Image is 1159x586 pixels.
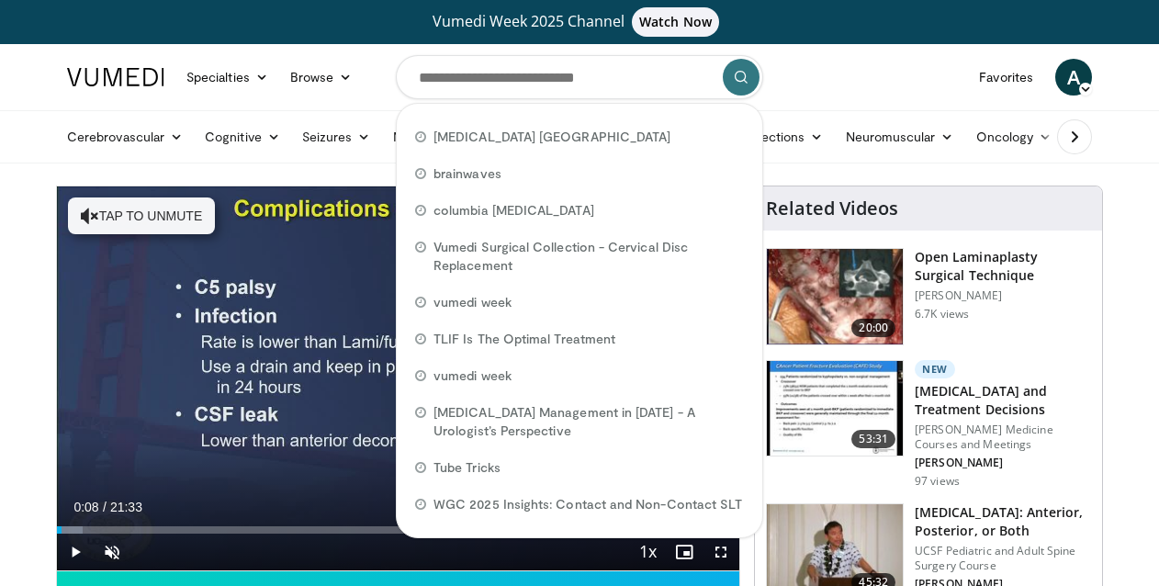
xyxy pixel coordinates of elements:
[915,307,969,321] p: 6.7K views
[94,534,130,570] button: Unmute
[766,197,898,220] h4: Related Videos
[851,430,895,448] span: 53:31
[291,118,382,155] a: Seizures
[382,118,486,155] a: Movement
[70,7,1089,37] a: Vumedi Week 2025 ChannelWatch Now
[1055,59,1092,96] a: A
[433,128,670,146] span: [MEDICAL_DATA] [GEOGRAPHIC_DATA]
[68,197,215,234] button: Tap to unmute
[915,360,955,378] p: New
[915,474,960,489] p: 97 views
[433,293,512,311] span: vumedi week
[433,330,615,348] span: TLIF Is The Optimal Treatment
[629,534,666,570] button: Playback Rate
[851,319,895,337] span: 20:00
[433,238,744,275] span: Vumedi Surgical Collection - Cervical Disc Replacement
[103,500,107,514] span: /
[767,249,903,344] img: hell_1.png.150x105_q85_crop-smart_upscale.jpg
[915,503,1091,540] h3: [MEDICAL_DATA]: Anterior, Posterior, or Both
[835,118,965,155] a: Neuromuscular
[915,544,1091,573] p: UCSF Pediatric and Adult Spine Surgery Course
[433,458,501,477] span: Tube Tricks
[968,59,1044,96] a: Favorites
[735,118,835,155] a: Infections
[433,11,726,31] span: Vumedi Week 2025 Channel
[433,201,594,220] span: columbia [MEDICAL_DATA]
[57,526,739,534] div: Progress Bar
[766,248,1091,345] a: 20:00 Open Laminaplasty Surgical Technique [PERSON_NAME] 6.7K views
[965,118,1063,155] a: Oncology
[433,403,744,440] span: [MEDICAL_DATA] Management in [DATE] - A Urologist’s Perspective
[433,164,501,183] span: brainwaves
[279,59,364,96] a: Browse
[56,118,194,155] a: Cerebrovascular
[632,7,719,37] span: Watch Now
[915,456,1091,470] p: [PERSON_NAME]
[57,534,94,570] button: Play
[915,382,1091,419] h3: [MEDICAL_DATA] and Treatment Decisions
[67,68,164,86] img: VuMedi Logo
[433,495,742,513] span: WGC 2025 Insights: Contact and Non-Contact SLT
[175,59,279,96] a: Specialties
[915,288,1091,303] p: [PERSON_NAME]
[666,534,703,570] button: Enable picture-in-picture mode
[57,186,739,571] video-js: Video Player
[915,248,1091,285] h3: Open Laminaplasty Surgical Technique
[767,361,903,456] img: 37a1ca3d-d002-4404-841e-646848b90b5b.150x105_q85_crop-smart_upscale.jpg
[396,55,763,99] input: Search topics, interventions
[433,366,512,385] span: vumedi week
[766,360,1091,489] a: 53:31 New [MEDICAL_DATA] and Treatment Decisions [PERSON_NAME] Medicine Courses and Meetings [PER...
[703,534,739,570] button: Fullscreen
[915,423,1091,452] p: [PERSON_NAME] Medicine Courses and Meetings
[194,118,291,155] a: Cognitive
[110,500,142,514] span: 21:33
[73,500,98,514] span: 0:08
